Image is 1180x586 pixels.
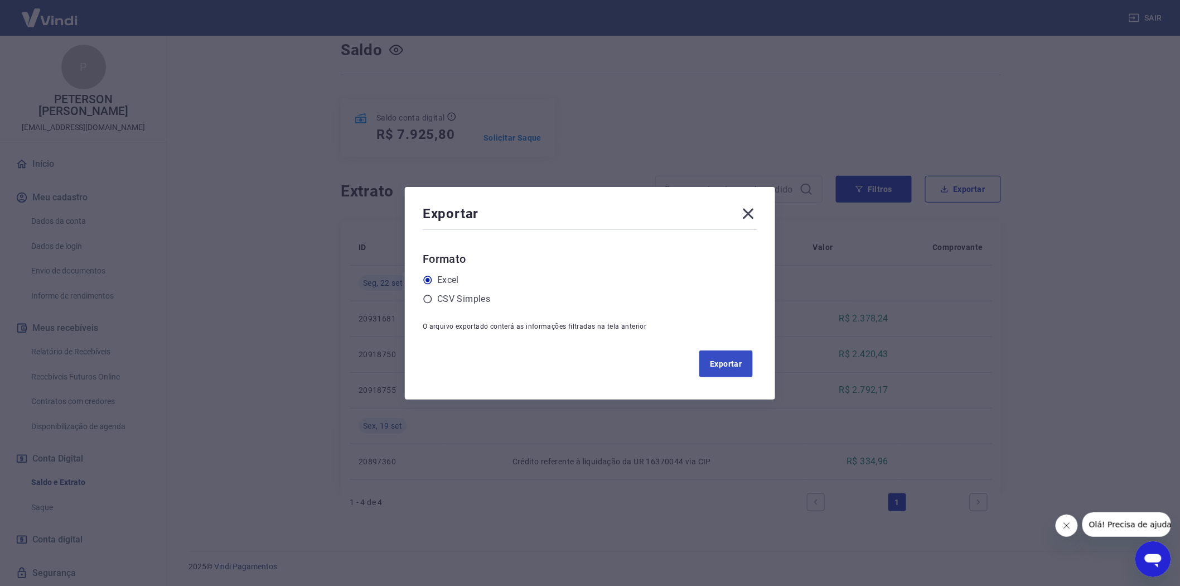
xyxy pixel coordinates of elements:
span: O arquivo exportado conterá as informações filtradas na tela anterior [423,323,647,330]
iframe: Fechar mensagem [1056,515,1078,537]
span: Olá! Precisa de ajuda? [7,8,94,17]
h6: Formato [423,250,757,268]
label: Excel [437,273,459,287]
label: CSV Simples [437,292,490,306]
iframe: Mensagem da empresa [1082,512,1171,537]
iframe: Botão para abrir a janela de mensagens [1135,541,1171,577]
button: Exportar [699,350,753,377]
div: Exportar [423,205,757,227]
